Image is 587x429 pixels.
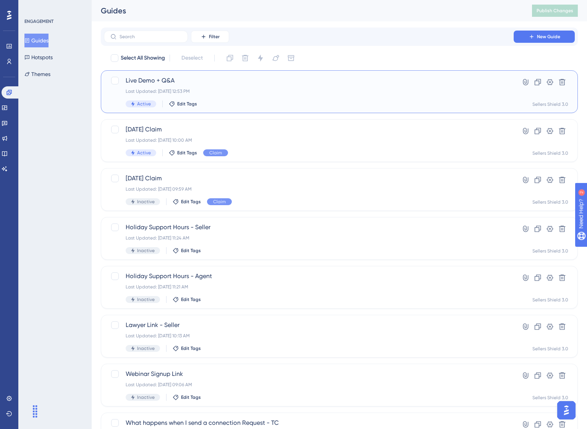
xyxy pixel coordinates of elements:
[173,296,201,303] button: Edit Tags
[555,399,578,422] iframe: UserGuiding AI Assistant Launcher
[537,34,560,40] span: New Guide
[173,345,201,351] button: Edit Tags
[209,34,220,40] span: Filter
[532,346,568,352] div: Sellers Shield 3.0
[126,76,492,85] span: Live Demo + Q&A
[177,101,197,107] span: Edit Tags
[191,31,229,43] button: Filter
[537,8,573,14] span: Publish Changes
[126,88,492,94] div: Last Updated: [DATE] 12:53 PM
[532,150,568,156] div: Sellers Shield 3.0
[514,31,575,43] button: New Guide
[169,150,197,156] button: Edit Tags
[29,400,41,423] div: Drag
[169,101,197,107] button: Edit Tags
[126,369,492,379] span: Webinar Signup Link
[181,394,201,400] span: Edit Tags
[126,174,492,183] span: [DATE] Claim
[181,199,201,205] span: Edit Tags
[24,50,53,64] button: Hotspots
[126,321,492,330] span: Lawyer Link - Seller
[532,199,568,205] div: Sellers Shield 3.0
[181,248,201,254] span: Edit Tags
[181,345,201,351] span: Edit Tags
[137,345,155,351] span: Inactive
[175,51,210,65] button: Deselect
[126,137,492,143] div: Last Updated: [DATE] 10:00 AM
[137,101,151,107] span: Active
[24,67,50,81] button: Themes
[126,284,492,290] div: Last Updated: [DATE] 11:21 AM
[121,53,165,63] span: Select All Showing
[532,101,568,107] div: Sellers Shield 3.0
[24,34,49,47] button: Guides
[126,418,492,427] span: What happens when I send a connection Request - TC
[181,296,201,303] span: Edit Tags
[24,18,53,24] div: ENGAGEMENT
[126,186,492,192] div: Last Updated: [DATE] 09:59 AM
[181,53,203,63] span: Deselect
[137,199,155,205] span: Inactive
[532,5,578,17] button: Publish Changes
[173,248,201,254] button: Edit Tags
[173,394,201,400] button: Edit Tags
[137,394,155,400] span: Inactive
[173,199,201,205] button: Edit Tags
[137,150,151,156] span: Active
[120,34,181,39] input: Search
[101,5,513,16] div: Guides
[532,248,568,254] div: Sellers Shield 3.0
[209,150,222,156] span: Claim
[126,272,492,281] span: Holiday Support Hours - Agent
[213,199,226,205] span: Claim
[126,333,492,339] div: Last Updated: [DATE] 10:13 AM
[18,2,48,11] span: Need Help?
[126,125,492,134] span: [DATE] Claim
[137,296,155,303] span: Inactive
[532,395,568,401] div: Sellers Shield 3.0
[53,4,55,10] div: 2
[532,297,568,303] div: Sellers Shield 3.0
[126,223,492,232] span: Holiday Support Hours - Seller
[177,150,197,156] span: Edit Tags
[126,235,492,241] div: Last Updated: [DATE] 11:24 AM
[137,248,155,254] span: Inactive
[126,382,492,388] div: Last Updated: [DATE] 09:06 AM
